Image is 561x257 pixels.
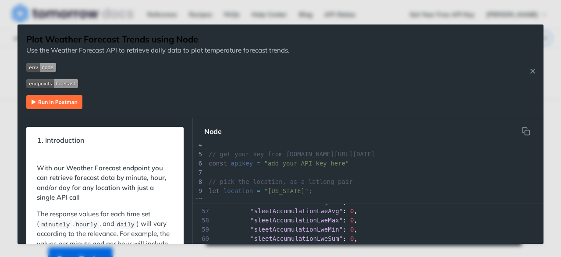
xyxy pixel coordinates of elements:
[26,97,82,105] a: Expand image
[193,225,543,234] div: : ,
[209,178,353,185] span: // pick the location, as a latlong pair
[264,160,349,167] span: "add your API key here"
[26,63,56,72] img: env
[193,207,543,216] div: : ,
[31,132,90,149] span: 1. Introduction
[224,187,253,194] span: location
[37,164,167,202] strong: With our Weather Forecast endpoint you can retrieve forecast data by minute, hour, and/or day for...
[250,198,331,205] span: "sleetAccumulationAvg"
[26,79,78,88] img: endpoint
[231,160,253,167] span: apikey
[193,187,203,196] div: 9
[193,207,212,216] span: 57
[26,95,82,109] img: Run in Postman
[193,216,543,225] div: : ,
[257,187,260,194] span: =
[350,217,354,224] span: 0
[257,160,260,167] span: =
[117,221,135,228] span: daily
[193,150,203,159] div: 5
[250,208,343,215] span: "sleetAccumulationLweAvg"
[193,159,203,168] div: 6
[193,168,203,177] div: 7
[76,221,97,228] span: hourly
[350,208,354,215] span: 0
[209,160,227,167] span: const
[193,196,203,205] div: 10
[522,127,530,136] svg: hidden
[193,177,203,187] div: 8
[197,123,229,140] button: Node
[264,187,308,194] span: "[US_STATE]"
[193,234,212,243] span: 60
[250,217,343,224] span: "sleetAccumulationLweMax"
[350,226,354,233] span: 0
[209,187,312,194] span: ;
[339,198,343,205] span: 0
[26,33,289,46] h1: Plot Weather Forecast Trends using Node
[26,78,289,88] span: Expand image
[193,225,212,234] span: 59
[193,141,203,150] div: 4
[250,235,343,242] span: "sleetAccumulationLweSum"
[193,216,212,225] span: 58
[193,243,543,253] div: : ,
[193,243,212,253] span: 61
[517,123,535,140] button: Copy
[250,226,343,233] span: "sleetAccumulationLweMin"
[26,62,289,72] span: Expand image
[193,234,543,243] div: : ,
[526,67,539,75] button: Close Recipe
[209,151,375,158] span: // get your key from [DOMAIN_NAME][URL][DATE]
[350,235,354,242] span: 0
[209,187,220,194] span: let
[41,221,70,228] span: minutely
[26,46,289,56] p: Use the Weather Forecast API to retrieve daily data to plot temperature forecast trends.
